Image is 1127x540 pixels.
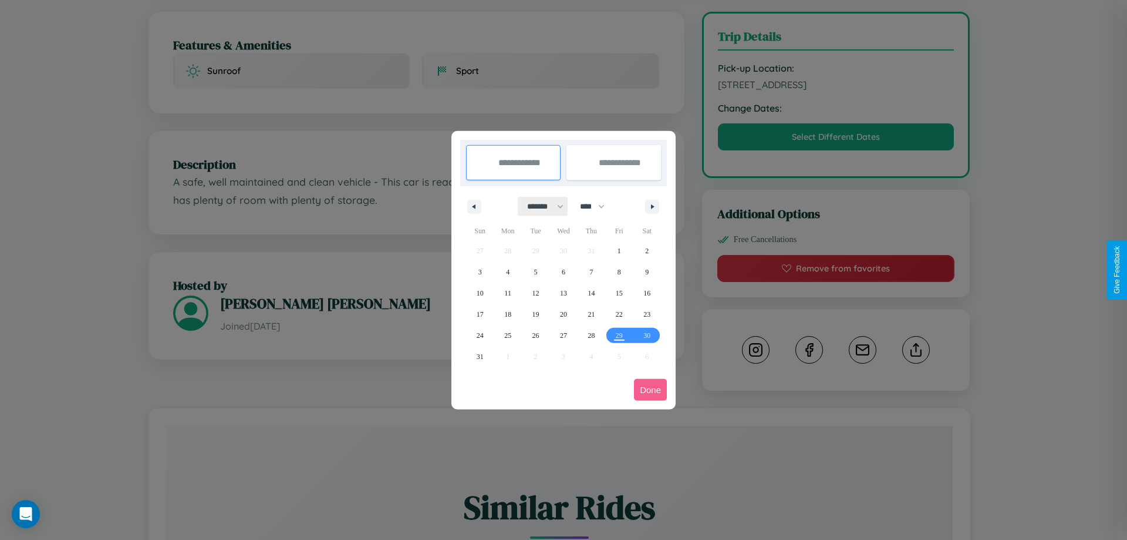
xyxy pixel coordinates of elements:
[494,325,521,346] button: 25
[466,261,494,283] button: 3
[605,240,633,261] button: 1
[534,261,538,283] span: 5
[588,283,595,304] span: 14
[466,222,494,240] span: Sun
[522,222,549,240] span: Tue
[549,325,577,346] button: 27
[466,346,494,367] button: 31
[494,283,521,304] button: 11
[605,222,633,240] span: Fri
[466,325,494,346] button: 24
[549,283,577,304] button: 13
[522,325,549,346] button: 26
[578,325,605,346] button: 28
[12,500,40,528] div: Open Intercom Messenger
[560,304,567,325] span: 20
[634,379,667,401] button: Done
[560,283,567,304] span: 13
[504,304,511,325] span: 18
[532,304,539,325] span: 19
[562,261,565,283] span: 6
[589,261,593,283] span: 7
[477,325,484,346] span: 24
[522,261,549,283] button: 5
[504,325,511,346] span: 25
[549,222,577,240] span: Wed
[532,325,539,346] span: 26
[477,304,484,325] span: 17
[494,261,521,283] button: 4
[477,283,484,304] span: 10
[578,283,605,304] button: 14
[588,325,595,346] span: 28
[633,240,661,261] button: 2
[477,346,484,367] span: 31
[494,222,521,240] span: Mon
[588,304,595,325] span: 21
[522,304,549,325] button: 19
[616,325,623,346] span: 29
[633,261,661,283] button: 9
[643,304,650,325] span: 23
[605,283,633,304] button: 15
[549,261,577,283] button: 6
[643,283,650,304] span: 16
[618,261,621,283] span: 8
[633,325,661,346] button: 30
[560,325,567,346] span: 27
[504,283,511,304] span: 11
[578,304,605,325] button: 21
[466,304,494,325] button: 17
[618,240,621,261] span: 1
[605,325,633,346] button: 29
[522,283,549,304] button: 12
[578,222,605,240] span: Thu
[532,283,539,304] span: 12
[633,304,661,325] button: 23
[506,261,509,283] span: 4
[605,304,633,325] button: 22
[605,261,633,283] button: 8
[1113,246,1121,294] div: Give Feedback
[549,304,577,325] button: 20
[645,240,649,261] span: 2
[643,325,650,346] span: 30
[494,304,521,325] button: 18
[478,261,482,283] span: 3
[633,222,661,240] span: Sat
[578,261,605,283] button: 7
[645,261,649,283] span: 9
[616,283,623,304] span: 15
[616,304,623,325] span: 22
[633,283,661,304] button: 16
[466,283,494,304] button: 10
